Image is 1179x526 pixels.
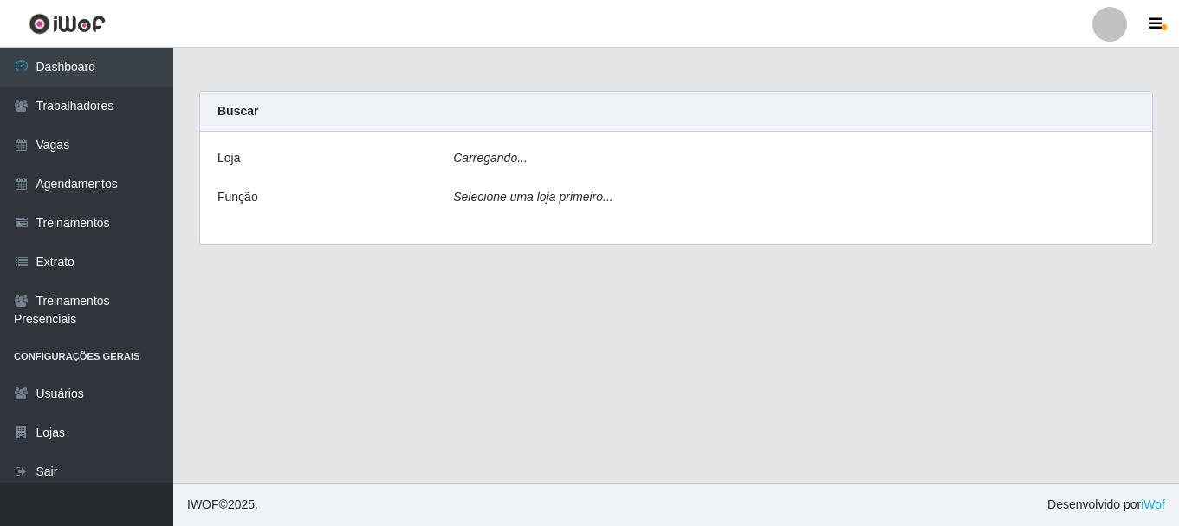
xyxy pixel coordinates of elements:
label: Função [217,188,258,206]
img: CoreUI Logo [29,13,106,35]
i: Selecione uma loja primeiro... [453,190,612,204]
a: iWof [1141,497,1165,511]
strong: Buscar [217,104,258,118]
span: © 2025 . [187,496,258,514]
i: Carregando... [453,151,528,165]
span: IWOF [187,497,219,511]
span: Desenvolvido por [1047,496,1165,514]
label: Loja [217,149,240,167]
